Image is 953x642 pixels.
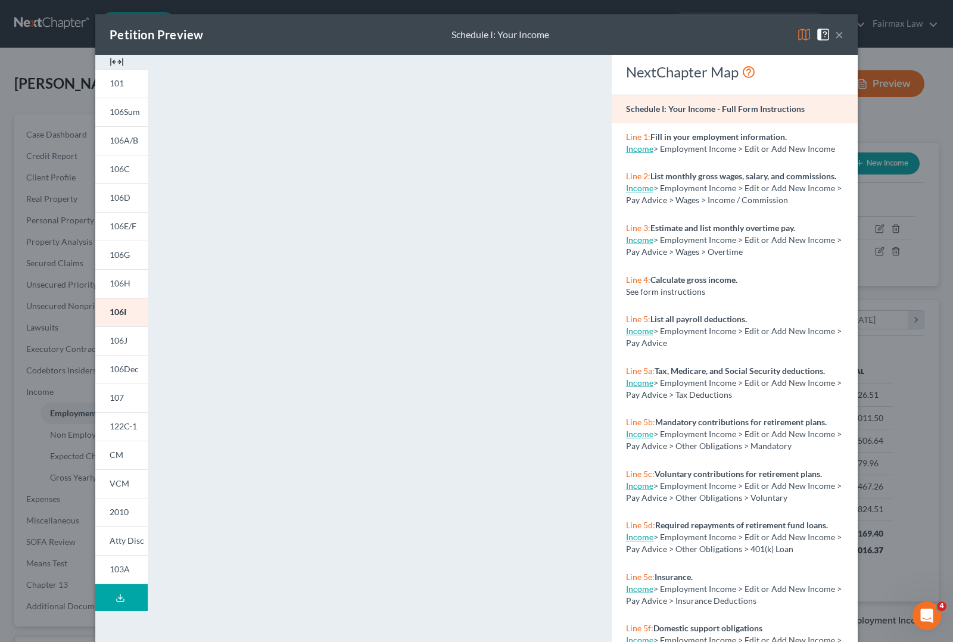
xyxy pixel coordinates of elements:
[626,235,842,257] span: > Employment Income > Edit or Add New Income > Pay Advice > Wages > Overtime
[110,421,137,431] span: 122C-1
[626,378,653,388] a: Income
[653,144,835,154] span: > Employment Income > Edit or Add New Income
[655,572,693,582] strong: Insurance.
[110,78,124,88] span: 101
[110,564,130,574] span: 103A
[110,364,139,374] span: 106Dec
[912,602,941,630] iframe: Intercom live chat
[95,212,148,241] a: 106E/F
[626,623,653,633] span: Line 5f:
[626,183,842,205] span: > Employment Income > Edit or Add New Income > Pay Advice > Wages > Income / Commission
[626,532,842,554] span: > Employment Income > Edit or Add New Income > Pay Advice > Other Obligations > 401(k) Loan
[626,183,653,193] a: Income
[110,135,138,145] span: 106A/B
[937,602,946,611] span: 4
[110,192,130,202] span: 106D
[95,98,148,126] a: 106Sum
[110,507,129,517] span: 2010
[110,26,203,43] div: Petition Preview
[653,623,762,633] strong: Domestic support obligations
[95,526,148,555] a: Atty Disc
[626,63,843,82] div: NextChapter Map
[626,326,653,336] a: Income
[650,223,795,233] strong: Estimate and list monthly overtime pay.
[626,171,650,181] span: Line 2:
[95,126,148,155] a: 106A/B
[95,355,148,384] a: 106Dec
[95,412,148,441] a: 122C-1
[95,498,148,526] a: 2010
[110,107,140,117] span: 106Sum
[655,520,828,530] strong: Required repayments of retirement fund loans.
[95,69,148,98] a: 101
[655,469,822,479] strong: Voluntary contributions for retirement plans.
[626,520,655,530] span: Line 5d:
[626,481,842,503] span: > Employment Income > Edit or Add New Income > Pay Advice > Other Obligations > Voluntary
[626,584,653,594] a: Income
[95,298,148,326] a: 106I
[626,532,653,542] a: Income
[626,572,655,582] span: Line 5e:
[95,241,148,269] a: 106G
[110,164,130,174] span: 106C
[110,535,144,546] span: Atty Disc
[95,269,148,298] a: 106H
[110,250,130,260] span: 106G
[626,429,842,451] span: > Employment Income > Edit or Add New Income > Pay Advice > Other Obligations > Mandatory
[626,235,653,245] a: Income
[95,441,148,469] a: CM
[626,104,805,114] strong: Schedule I: Your Income - Full Form Instructions
[110,478,129,488] span: VCM
[110,221,136,231] span: 106E/F
[95,469,148,498] a: VCM
[110,55,124,69] img: expand-e0f6d898513216a626fdd78e52531dac95497ffd26381d4c15ee2fc46db09dca.svg
[110,278,130,288] span: 106H
[626,144,653,154] a: Income
[650,314,747,324] strong: List all payroll deductions.
[95,384,148,412] a: 107
[650,275,737,285] strong: Calculate gross income.
[835,27,843,42] button: ×
[95,183,148,212] a: 106D
[110,307,126,317] span: 106I
[626,378,842,400] span: > Employment Income > Edit or Add New Income > Pay Advice > Tax Deductions
[626,314,650,324] span: Line 5:
[626,286,705,297] span: See form instructions
[655,417,827,427] strong: Mandatory contributions for retirement plans.
[797,27,811,42] img: map-eea8200ae884c6f1103ae1953ef3d486a96c86aabb227e865a55264e3737af1f.svg
[626,469,655,479] span: Line 5c:
[626,429,653,439] a: Income
[110,392,124,403] span: 107
[626,326,842,348] span: > Employment Income > Edit or Add New Income > Pay Advice
[626,481,653,491] a: Income
[95,326,148,355] a: 106J
[451,28,549,42] div: Schedule I: Your Income
[95,155,148,183] a: 106C
[110,335,127,345] span: 106J
[626,366,655,376] span: Line 5a:
[626,275,650,285] span: Line 4:
[650,171,836,181] strong: List monthly gross wages, salary, and commissions.
[626,584,842,606] span: > Employment Income > Edit or Add New Income > Pay Advice > Insurance Deductions
[626,132,650,142] span: Line 1:
[650,132,787,142] strong: Fill in your employment information.
[655,366,825,376] strong: Tax, Medicare, and Social Security deductions.
[626,417,655,427] span: Line 5b:
[110,450,123,460] span: CM
[626,223,650,233] span: Line 3:
[95,555,148,584] a: 103A
[816,27,830,42] img: help-close-5ba153eb36485ed6c1ea00a893f15db1cb9b99d6cae46e1a8edb6c62d00a1a76.svg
